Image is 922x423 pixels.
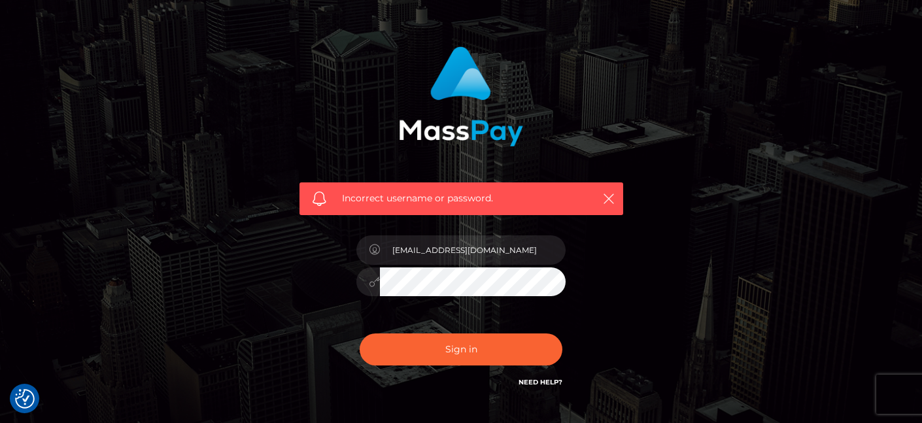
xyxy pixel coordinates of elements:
[342,192,581,205] span: Incorrect username or password.
[15,389,35,409] button: Consent Preferences
[399,46,523,146] img: MassPay Login
[360,333,562,365] button: Sign in
[15,389,35,409] img: Revisit consent button
[380,235,566,265] input: Username...
[519,378,562,386] a: Need Help?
